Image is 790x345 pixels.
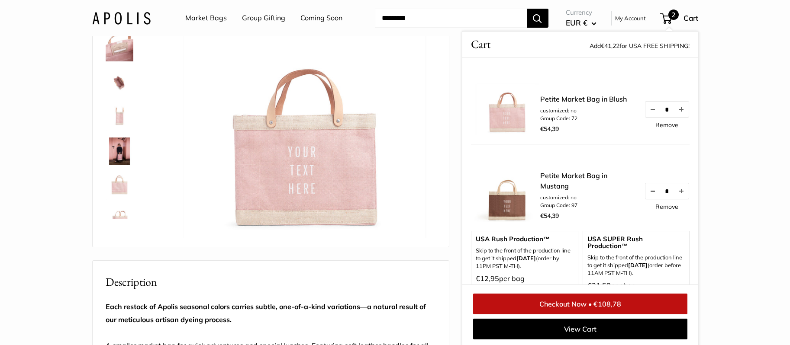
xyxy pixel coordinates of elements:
[106,207,133,234] img: Petite Market Bag in Blush
[527,9,548,28] button: Search
[540,115,627,122] li: Group Code: 72
[655,204,678,210] a: Remove
[660,105,674,113] input: Quantity
[540,170,635,191] a: Petite Market Bag in Mustang
[674,183,688,199] button: Increase quantity by 1
[473,319,687,339] a: View Cart
[106,137,133,165] img: description_Effortless style wherever you go
[476,247,574,270] p: Skip to the front of the production line to get it shipped (order by 11PM PST M-TH).
[106,103,133,131] img: Petite Market Bag in Blush
[106,68,133,96] img: description_Bird's eye view
[104,32,135,63] a: Petite Market Bag in Blush
[587,281,610,290] span: €21,58
[106,274,436,291] h2: Description
[473,294,687,314] a: Checkout Now • €108,78
[587,254,685,277] span: Skip to the front of the production line to get it shipped (order before 11AM PST M-TH).
[668,10,679,20] span: 2
[540,107,627,115] li: customized: no
[471,66,540,135] img: description_Our first ever Blush Collection
[587,236,685,249] span: USA SUPER Rush Production™
[104,136,135,167] a: description_Effortless style wherever you go
[645,102,660,117] button: Decrease quantity by 1
[660,187,674,195] input: Quantity
[566,18,587,27] span: EUR €
[674,102,688,117] button: Increase quantity by 1
[104,67,135,98] a: description_Bird's eye view
[645,183,660,199] button: Decrease quantity by 1
[661,11,698,25] a: 2 Cart
[106,302,426,324] strong: Each restock of Apolis seasonal colors carries subtle, one-of-a-kind variations—a natural result ...
[375,9,527,28] input: Search...
[615,13,646,23] a: My Account
[471,36,490,53] span: Cart
[540,201,635,209] li: Group Code: 97
[540,125,559,133] span: €54,39
[540,212,559,220] span: €54,39
[566,16,597,30] button: EUR €
[590,42,690,50] span: Add for USA FREE SHIPPING!
[476,272,574,298] p: per bag
[104,170,135,201] a: description_Seal of authenticity printed on the backside of every bag.
[476,236,574,243] span: USA Rush Production™
[540,94,627,104] a: Petite Market Bag in Blush
[242,12,285,25] a: Group Gifting
[566,6,597,19] span: Currency
[300,12,342,25] a: Coming Soon
[540,194,635,201] li: customized: no
[185,12,227,25] a: Market Bags
[104,101,135,132] a: Petite Market Bag in Blush
[106,34,133,61] img: Petite Market Bag in Blush
[655,122,678,128] a: Remove
[92,12,151,24] img: Apolis
[476,274,499,283] span: €12,95
[684,13,698,22] span: Cart
[587,279,685,305] p: per bag
[104,205,135,236] a: Petite Market Bag in Blush
[106,172,133,200] img: description_Seal of authenticity printed on the backside of every bag.
[601,42,619,50] span: €41,22
[628,262,647,268] strong: [DATE]
[516,255,536,262] b: [DATE]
